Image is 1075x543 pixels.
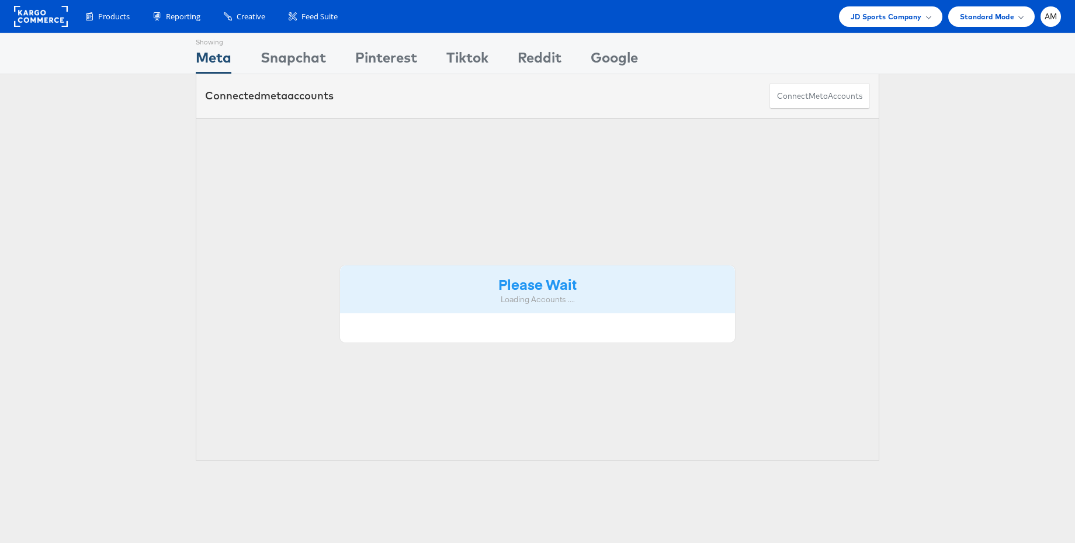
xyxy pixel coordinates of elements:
[355,47,417,74] div: Pinterest
[349,294,726,305] div: Loading Accounts ....
[261,89,287,102] span: meta
[518,47,561,74] div: Reddit
[809,91,828,102] span: meta
[1045,13,1057,20] span: AM
[498,274,577,293] strong: Please Wait
[591,47,638,74] div: Google
[166,11,200,22] span: Reporting
[960,11,1014,23] span: Standard Mode
[205,88,334,103] div: Connected accounts
[851,11,922,23] span: JD Sports Company
[301,11,338,22] span: Feed Suite
[196,33,231,47] div: Showing
[98,11,130,22] span: Products
[237,11,265,22] span: Creative
[446,47,488,74] div: Tiktok
[261,47,326,74] div: Snapchat
[196,47,231,74] div: Meta
[769,83,870,109] button: ConnectmetaAccounts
